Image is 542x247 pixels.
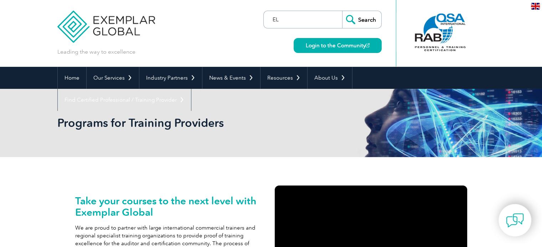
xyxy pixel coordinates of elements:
a: Home [58,67,86,89]
input: Search [342,11,381,28]
a: Login to the Community [294,38,382,53]
a: Our Services [87,67,139,89]
img: en [531,3,540,10]
p: Leading the way to excellence [57,48,135,56]
a: Find Certified Professional / Training Provider [58,89,191,111]
a: Industry Partners [139,67,202,89]
a: News & Events [202,67,260,89]
img: contact-chat.png [506,211,524,229]
h2: Take your courses to the next level with Exemplar Global [75,195,268,218]
h2: Programs for Training Providers [57,117,357,129]
a: Resources [260,67,307,89]
a: About Us [308,67,352,89]
img: open_square.png [366,43,370,47]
